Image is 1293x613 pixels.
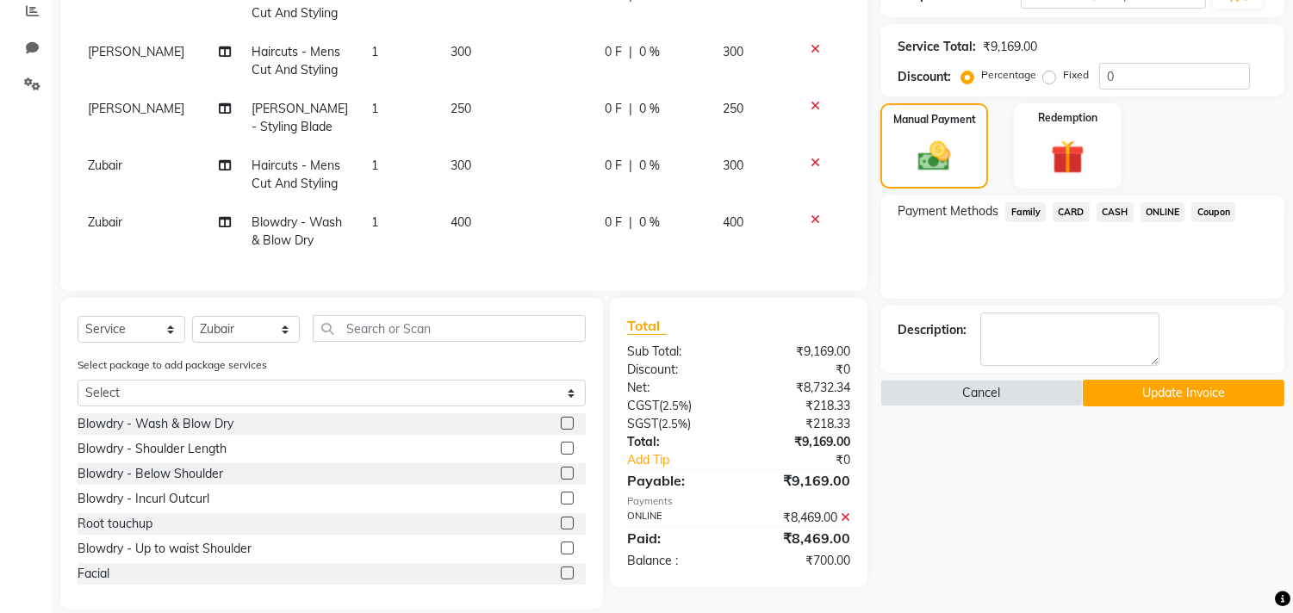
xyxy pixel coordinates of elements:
span: 1 [371,101,378,116]
div: ( ) [614,415,739,433]
span: 1 [371,158,378,173]
div: Blowdry - Incurl Outcurl [78,490,209,508]
span: | [629,43,632,61]
span: 0 % [639,43,660,61]
div: Blowdry - Wash & Blow Dry [78,415,233,433]
div: Facial [78,565,109,583]
span: 400 [724,214,744,230]
div: ( ) [614,397,739,415]
span: [PERSON_NAME] [88,44,184,59]
div: Payments [627,494,850,509]
span: 0 % [639,157,660,175]
span: Total [627,317,667,335]
span: 300 [724,158,744,173]
div: Service Total: [898,38,976,56]
span: Zubair [88,214,122,230]
div: ₹700.00 [739,552,864,570]
div: ₹9,169.00 [739,433,864,451]
a: Add Tip [614,451,760,469]
span: 300 [451,158,471,173]
div: ONLINE [614,509,739,527]
div: ₹9,169.00 [739,470,864,491]
div: Blowdry - Up to waist Shoulder [78,540,252,558]
span: [PERSON_NAME]- Styling Blade [252,101,349,134]
button: Update Invoice [1083,380,1284,406]
div: Balance : [614,552,739,570]
span: CGST [627,398,659,413]
span: 1 [371,44,378,59]
input: Search or Scan [313,315,586,342]
span: Payment Methods [898,202,998,220]
div: Discount: [898,68,951,86]
span: Zubair [88,158,122,173]
span: SGST [627,416,658,431]
label: Redemption [1038,110,1097,126]
span: 0 % [639,100,660,118]
div: Sub Total: [614,343,739,361]
div: ₹9,169.00 [739,343,864,361]
label: Select package to add package services [78,357,267,373]
span: Haircuts - Mens Cut And Styling [252,158,341,191]
span: | [629,214,632,232]
button: Cancel [880,380,1082,406]
label: Manual Payment [893,112,976,127]
span: ONLINE [1141,202,1185,222]
span: [PERSON_NAME] [88,101,184,116]
div: Root touchup [78,515,152,533]
div: Payable: [614,470,739,491]
div: Discount: [614,361,739,379]
img: _cash.svg [908,138,960,175]
div: ₹8,732.34 [739,379,864,397]
span: 400 [451,214,471,230]
span: 0 F [605,43,622,61]
div: Blowdry - Shoulder Length [78,440,227,458]
span: 0 F [605,214,622,232]
span: CASH [1097,202,1134,222]
div: ₹218.33 [739,397,864,415]
div: ₹0 [739,361,864,379]
span: 300 [451,44,471,59]
span: 2.5% [662,399,688,412]
img: _gift.svg [1041,136,1095,178]
span: | [629,100,632,118]
label: Percentage [981,67,1036,83]
span: 300 [724,44,744,59]
div: ₹9,169.00 [983,38,1037,56]
span: Blowdry - Wash & Blow Dry [252,214,343,248]
span: Haircuts - Mens Cut And Styling [252,44,341,77]
span: 250 [451,101,471,116]
span: Coupon [1191,202,1235,222]
span: 0 F [605,100,622,118]
span: 2.5% [662,417,687,430]
div: ₹0 [760,451,864,469]
div: Net: [614,379,739,397]
div: Paid: [614,528,739,548]
div: ₹8,469.00 [739,509,864,527]
span: 0 % [639,214,660,232]
div: Description: [898,321,967,339]
span: CARD [1053,202,1090,222]
div: Blowdry - Below Shoulder [78,465,223,483]
label: Fixed [1063,67,1089,83]
span: 1 [371,214,378,230]
span: | [629,157,632,175]
div: ₹218.33 [739,415,864,433]
span: Family [1005,202,1046,222]
div: ₹8,469.00 [739,528,864,548]
span: 0 F [605,157,622,175]
div: Total: [614,433,739,451]
span: 250 [724,101,744,116]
